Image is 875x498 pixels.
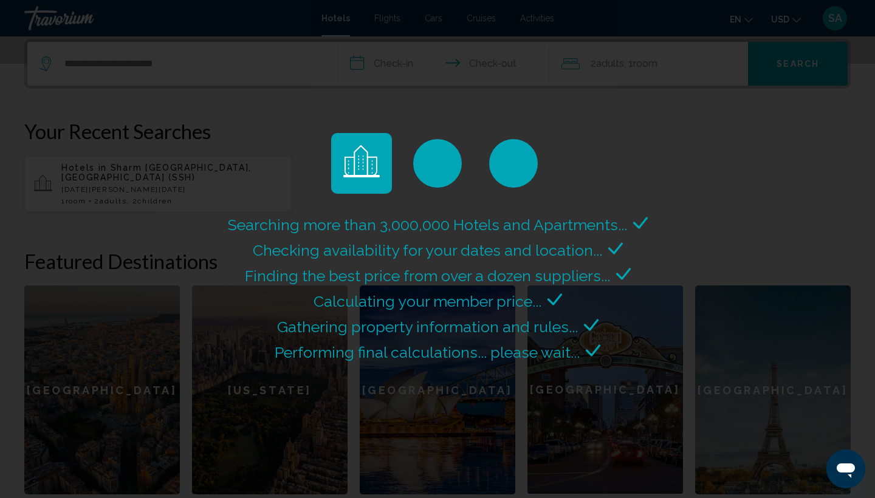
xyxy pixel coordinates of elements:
[277,318,578,336] span: Gathering property information and rules...
[228,216,627,234] span: Searching more than 3,000,000 Hotels and Apartments...
[826,449,865,488] iframe: Кнопка запуска окна обмена сообщениями
[253,241,602,259] span: Checking availability for your dates and location...
[275,343,580,361] span: Performing final calculations... please wait...
[245,267,610,285] span: Finding the best price from over a dozen suppliers...
[314,292,541,310] span: Calculating your member price...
